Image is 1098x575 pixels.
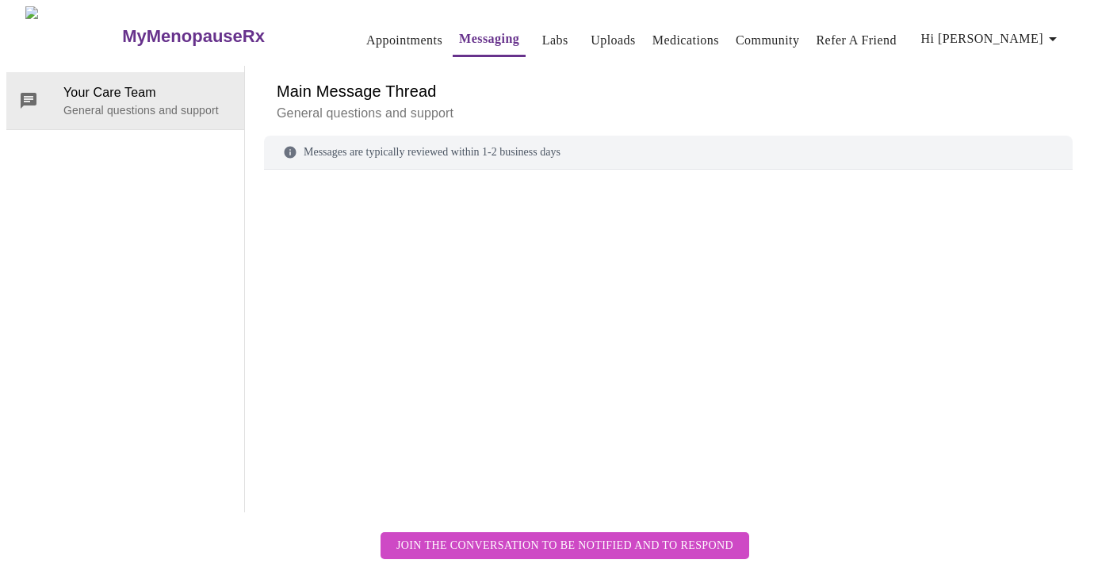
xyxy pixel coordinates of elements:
[736,29,800,52] a: Community
[360,25,449,56] button: Appointments
[63,102,231,118] p: General questions and support
[366,29,442,52] a: Appointments
[25,6,121,66] img: MyMenopauseRx Logo
[809,25,903,56] button: Refer a Friend
[121,9,328,64] a: MyMenopauseRx
[277,104,1060,123] p: General questions and support
[542,29,568,52] a: Labs
[584,25,642,56] button: Uploads
[646,25,725,56] button: Medications
[264,136,1073,170] div: Messages are typically reviewed within 1-2 business days
[921,28,1062,50] span: Hi [PERSON_NAME]
[915,23,1069,55] button: Hi [PERSON_NAME]
[729,25,806,56] button: Community
[453,23,526,57] button: Messaging
[122,26,265,47] h3: MyMenopauseRx
[6,72,244,129] div: Your Care TeamGeneral questions and support
[277,79,1060,104] h6: Main Message Thread
[816,29,897,52] a: Refer a Friend
[63,83,231,102] span: Your Care Team
[459,28,519,50] a: Messaging
[530,25,580,56] button: Labs
[652,29,719,52] a: Medications
[591,29,636,52] a: Uploads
